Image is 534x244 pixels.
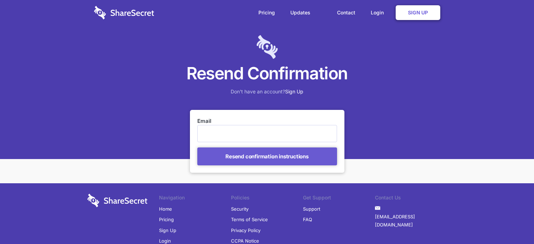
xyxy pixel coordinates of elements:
[251,2,282,24] a: Pricing
[231,194,303,204] li: Policies
[303,194,375,204] li: Get Support
[375,211,447,230] a: [EMAIL_ADDRESS][DOMAIN_NAME]
[364,2,394,24] a: Login
[231,204,249,214] a: Security
[159,194,231,204] li: Navigation
[231,214,268,225] a: Terms of Service
[231,225,261,236] a: Privacy Policy
[285,88,303,94] a: Sign Up
[257,35,278,59] img: logo-lt-purple-60x68@2x-c671a683ea72a1d466fb5d642181eefbee81c4e10ba9aed56c8e1d7e762e8086.png
[87,194,147,207] img: logo-wordmark-white-trans-d4663122ce5f474addd5e946df7df03e33cb6a1c49d2221995e7729f52c070b2.svg
[159,225,176,236] a: Sign Up
[159,214,174,225] a: Pricing
[396,5,440,20] a: Sign Up
[159,204,172,214] a: Home
[330,2,362,24] a: Contact
[303,214,312,225] a: FAQ
[197,117,337,125] label: Email
[197,147,337,165] input: Resend confirmation instructions
[303,204,320,214] a: Support
[375,194,447,204] li: Contact Us
[94,6,154,19] img: logo-wordmark-white-trans-d4663122ce5f474addd5e946df7df03e33cb6a1c49d2221995e7729f52c070b2.svg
